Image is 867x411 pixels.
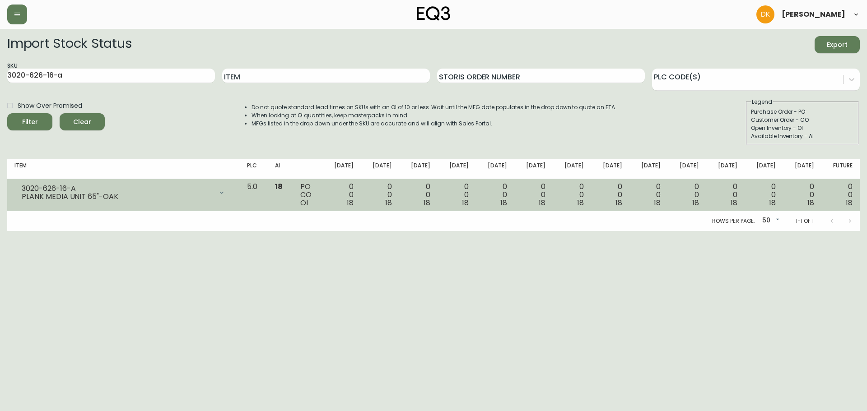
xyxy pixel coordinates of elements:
th: [DATE] [783,159,821,179]
div: Open Inventory - OI [751,124,854,132]
button: Clear [60,113,105,130]
div: 0 0 [522,183,545,207]
h2: Import Stock Status [7,36,131,53]
img: logo [417,6,450,21]
li: When looking at OI quantities, keep masterpacks in mind. [252,111,616,120]
th: [DATE] [476,159,514,179]
div: Available Inventory - AI [751,132,854,140]
th: [DATE] [514,159,553,179]
th: [DATE] [668,159,706,179]
span: 18 [275,181,283,192]
div: Filter [22,116,38,128]
th: [DATE] [399,159,438,179]
div: 0 0 [829,183,853,207]
p: 1-1 of 1 [796,217,814,225]
button: Export [815,36,860,53]
div: 3020-626-16-A [22,185,213,193]
div: 0 0 [598,183,622,207]
img: c2b91e0a61784b06c9fd1c5ddf3cda04 [756,5,774,23]
div: PO CO [300,183,315,207]
th: [DATE] [591,159,629,179]
div: Customer Order - CO [751,116,854,124]
span: 18 [577,198,584,208]
div: 0 0 [483,183,507,207]
span: 18 [424,198,430,208]
li: MFGs listed in the drop down under the SKU are accurate and will align with Sales Portal. [252,120,616,128]
div: Purchase Order - PO [751,108,854,116]
div: 0 0 [330,183,354,207]
th: Item [7,159,240,179]
span: Show Over Promised [18,101,82,111]
span: 18 [347,198,354,208]
div: 0 0 [368,183,392,207]
div: 3020-626-16-APLANK MEDIA UNIT 65"-OAK [14,183,233,203]
span: 18 [539,198,545,208]
th: [DATE] [745,159,783,179]
th: [DATE] [706,159,745,179]
span: 18 [615,198,622,208]
span: OI [300,198,308,208]
span: 18 [807,198,814,208]
span: [PERSON_NAME] [782,11,845,18]
span: 18 [731,198,737,208]
span: 18 [692,198,699,208]
legend: Legend [751,98,773,106]
div: 0 0 [445,183,469,207]
th: [DATE] [629,159,668,179]
th: [DATE] [322,159,361,179]
div: 0 0 [406,183,430,207]
div: 0 0 [713,183,737,207]
button: Filter [7,113,52,130]
th: [DATE] [438,159,476,179]
span: 18 [769,198,776,208]
li: Do not quote standard lead times on SKUs with an OI of 10 or less. Wait until the MFG date popula... [252,103,616,111]
div: 0 0 [790,183,814,207]
span: 18 [385,198,392,208]
th: PLC [240,159,268,179]
p: Rows per page: [712,217,755,225]
span: Clear [67,116,98,128]
span: 18 [462,198,469,208]
span: Export [822,39,853,51]
th: AI [268,159,293,179]
div: 0 0 [675,183,699,207]
div: 0 0 [752,183,776,207]
th: Future [821,159,860,179]
div: 50 [759,213,781,228]
td: 5.0 [240,179,268,211]
div: 0 0 [637,183,661,207]
div: 0 0 [560,183,584,207]
th: [DATE] [361,159,399,179]
span: 18 [846,198,853,208]
span: 18 [654,198,661,208]
span: 18 [500,198,507,208]
div: PLANK MEDIA UNIT 65"-OAK [22,193,213,201]
th: [DATE] [553,159,591,179]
